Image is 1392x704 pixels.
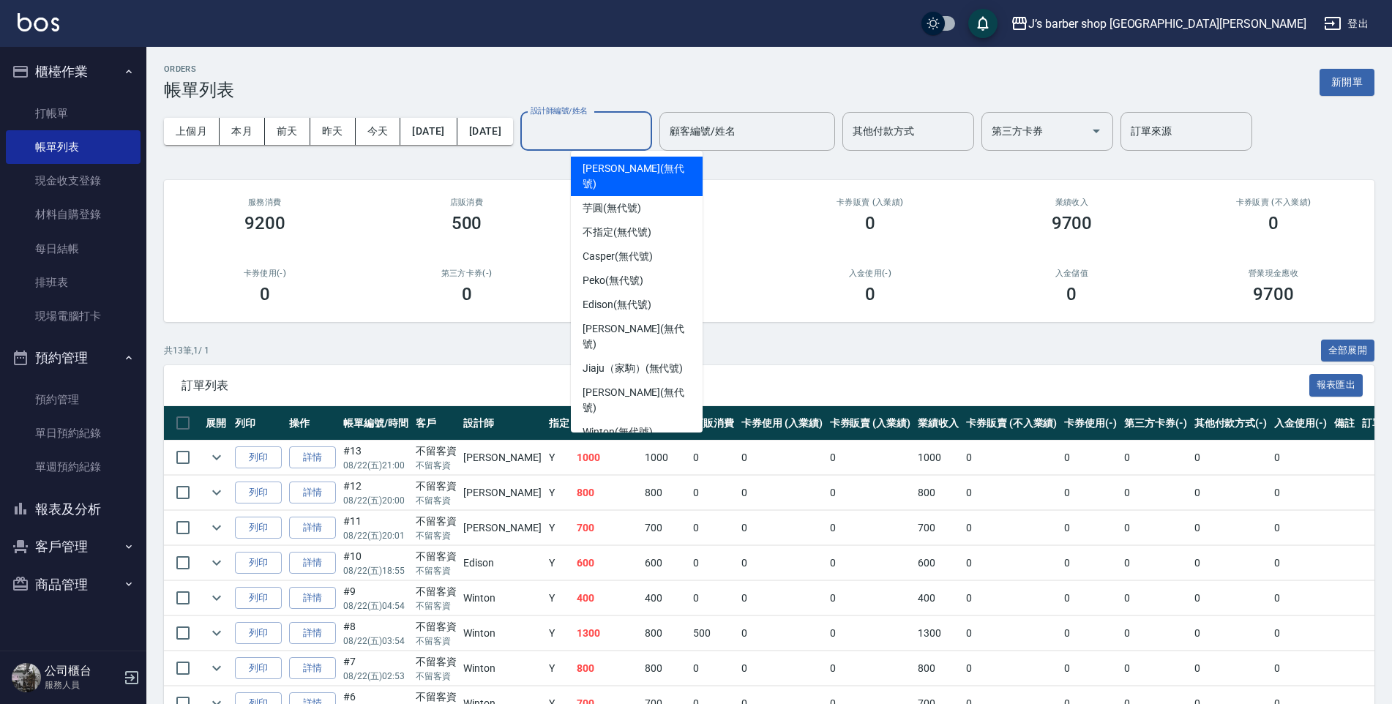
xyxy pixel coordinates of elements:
[1120,406,1191,441] th: 第三方卡券(-)
[6,232,141,266] a: 每日結帳
[545,581,573,615] td: Y
[1060,581,1120,615] td: 0
[6,566,141,604] button: 商品管理
[416,494,457,507] p: 不留客資
[583,249,652,264] span: Casper (無代號)
[260,284,270,304] h3: 0
[1271,616,1331,651] td: 0
[573,651,642,686] td: 800
[416,529,457,542] p: 不留客資
[962,511,1060,545] td: 0
[1309,374,1363,397] button: 報表匯出
[545,441,573,475] td: Y
[285,406,340,441] th: 操作
[12,663,41,692] img: Person
[826,581,915,615] td: 0
[343,564,408,577] p: 08/22 (五) 18:55
[416,619,457,634] div: 不留客資
[235,482,282,504] button: 列印
[1191,441,1271,475] td: 0
[460,651,545,686] td: Winton
[235,517,282,539] button: 列印
[1120,651,1191,686] td: 0
[689,511,738,545] td: 0
[738,476,826,510] td: 0
[573,616,642,651] td: 1300
[289,552,336,574] a: 詳情
[583,361,683,376] span: Jiaju（家駒） (無代號)
[6,450,141,484] a: 單週預約紀錄
[182,269,348,278] h2: 卡券使用(-)
[235,622,282,645] button: 列印
[738,581,826,615] td: 0
[206,657,228,679] button: expand row
[416,634,457,648] p: 不留客資
[689,581,738,615] td: 0
[573,511,642,545] td: 700
[641,441,689,475] td: 1000
[289,482,336,504] a: 詳情
[1190,269,1357,278] h2: 營業現金應收
[962,581,1060,615] td: 0
[289,587,336,610] a: 詳情
[1120,441,1191,475] td: 0
[914,581,962,615] td: 400
[583,385,691,416] span: [PERSON_NAME] (無代號)
[962,651,1060,686] td: 0
[1066,284,1077,304] h3: 0
[787,198,954,207] h2: 卡券販賣 (入業績)
[914,616,962,651] td: 1300
[738,616,826,651] td: 0
[6,53,141,91] button: 櫃檯作業
[583,273,643,288] span: Peko (無代號)
[6,528,141,566] button: 客戶管理
[460,441,545,475] td: [PERSON_NAME]
[206,446,228,468] button: expand row
[583,297,651,312] span: Edison (無代號)
[244,213,285,233] h3: 9200
[416,479,457,494] div: 不留客資
[583,321,691,352] span: [PERSON_NAME] (無代號)
[738,441,826,475] td: 0
[826,441,915,475] td: 0
[545,511,573,545] td: Y
[573,441,642,475] td: 1000
[738,406,826,441] th: 卡券使用 (入業績)
[1120,476,1191,510] td: 0
[1271,651,1331,686] td: 0
[1191,476,1271,510] td: 0
[641,651,689,686] td: 800
[343,599,408,613] p: 08/22 (五) 04:54
[689,616,738,651] td: 500
[6,299,141,333] a: 現場電腦打卡
[1271,476,1331,510] td: 0
[914,476,962,510] td: 800
[460,476,545,510] td: [PERSON_NAME]
[6,416,141,450] a: 單日預約紀錄
[826,511,915,545] td: 0
[340,441,412,475] td: #13
[826,651,915,686] td: 0
[235,446,282,469] button: 列印
[416,599,457,613] p: 不留客資
[416,670,457,683] p: 不留客資
[1318,10,1374,37] button: 登出
[1253,284,1294,304] h3: 9700
[583,161,691,192] span: [PERSON_NAME] (無代號)
[738,546,826,580] td: 0
[231,406,285,441] th: 列印
[18,13,59,31] img: Logo
[826,476,915,510] td: 0
[340,651,412,686] td: #7
[45,678,119,692] p: 服務人員
[1321,340,1375,362] button: 全部展開
[1060,616,1120,651] td: 0
[412,406,460,441] th: 客戶
[545,651,573,686] td: Y
[1060,546,1120,580] td: 0
[235,587,282,610] button: 列印
[641,546,689,580] td: 600
[1028,15,1306,33] div: J’s barber shop [GEOGRAPHIC_DATA][PERSON_NAME]
[1060,476,1120,510] td: 0
[289,446,336,469] a: 詳情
